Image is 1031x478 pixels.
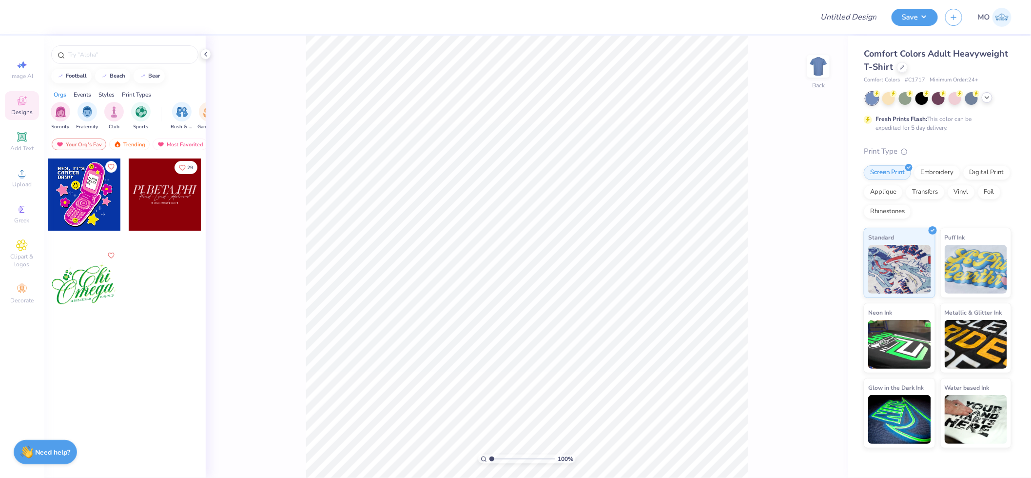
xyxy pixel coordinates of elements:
[864,48,1009,73] span: Comfort Colors Adult Heavyweight T-Shirt
[864,204,911,219] div: Rhinestones
[51,102,70,131] button: filter button
[77,102,98,131] div: filter for Fraternity
[945,307,1002,318] span: Metallic & Glitter Ink
[197,102,220,131] div: filter for Game Day
[153,139,208,150] div: Most Favorited
[134,69,165,83] button: bear
[864,185,903,199] div: Applique
[139,73,147,79] img: trend_line.gif
[945,245,1008,294] img: Puff Ink
[171,123,193,131] span: Rush & Bid
[10,144,34,152] span: Add Text
[149,73,160,79] div: bear
[914,165,960,180] div: Embroidery
[15,217,30,224] span: Greek
[203,106,214,118] img: Game Day Image
[77,123,98,131] span: Fraternity
[868,232,894,242] span: Standard
[11,108,33,116] span: Designs
[809,57,828,76] img: Back
[948,185,975,199] div: Vinyl
[136,106,147,118] img: Sports Image
[171,102,193,131] button: filter button
[134,123,149,131] span: Sports
[812,81,825,90] div: Back
[945,320,1008,369] img: Metallic & Glitter Ink
[558,455,573,463] span: 100 %
[82,106,93,118] img: Fraternity Image
[864,146,1012,157] div: Print Type
[54,90,66,99] div: Orgs
[875,115,995,132] div: This color can be expedited for 5 day delivery.
[945,395,1008,444] img: Water based Ink
[52,139,106,150] div: Your Org's Fav
[905,76,925,84] span: # C1717
[55,106,66,118] img: Sorority Image
[5,253,39,268] span: Clipart & logos
[171,102,193,131] div: filter for Rush & Bid
[11,72,34,80] span: Image AI
[36,448,71,457] strong: Need help?
[892,9,938,26] button: Save
[12,180,32,188] span: Upload
[105,250,117,261] button: Like
[105,161,117,173] button: Like
[74,90,91,99] div: Events
[176,106,188,118] img: Rush & Bid Image
[992,8,1012,27] img: Mirabelle Olis
[868,395,931,444] img: Glow in the Dark Ink
[945,382,990,393] span: Water based Ink
[109,123,119,131] span: Club
[104,102,124,131] button: filter button
[67,50,192,60] input: Try "Alpha"
[109,106,119,118] img: Club Image
[875,115,927,123] strong: Fresh Prints Flash:
[906,185,945,199] div: Transfers
[104,102,124,131] div: filter for Club
[945,232,965,242] span: Puff Ink
[52,123,70,131] span: Sorority
[109,139,150,150] div: Trending
[868,245,931,294] img: Standard
[122,90,151,99] div: Print Types
[978,185,1001,199] div: Foil
[813,7,884,27] input: Untitled Design
[131,102,151,131] div: filter for Sports
[963,165,1011,180] div: Digital Print
[868,382,924,393] span: Glow in the Dark Ink
[66,73,87,79] div: football
[197,102,220,131] button: filter button
[51,69,92,83] button: football
[57,73,64,79] img: trend_line.gif
[131,102,151,131] button: filter button
[157,141,165,148] img: most_fav.gif
[51,102,70,131] div: filter for Sorority
[114,141,121,148] img: trending.gif
[100,73,108,79] img: trend_line.gif
[56,141,64,148] img: most_fav.gif
[77,102,98,131] button: filter button
[98,90,115,99] div: Styles
[868,307,892,318] span: Neon Ink
[864,165,911,180] div: Screen Print
[197,123,220,131] span: Game Day
[187,165,193,170] span: 29
[978,8,1012,27] a: MO
[95,69,130,83] button: beach
[978,12,990,23] span: MO
[868,320,931,369] img: Neon Ink
[10,297,34,304] span: Decorate
[864,76,900,84] span: Comfort Colors
[930,76,979,84] span: Minimum Order: 24 +
[110,73,126,79] div: beach
[175,161,197,174] button: Like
